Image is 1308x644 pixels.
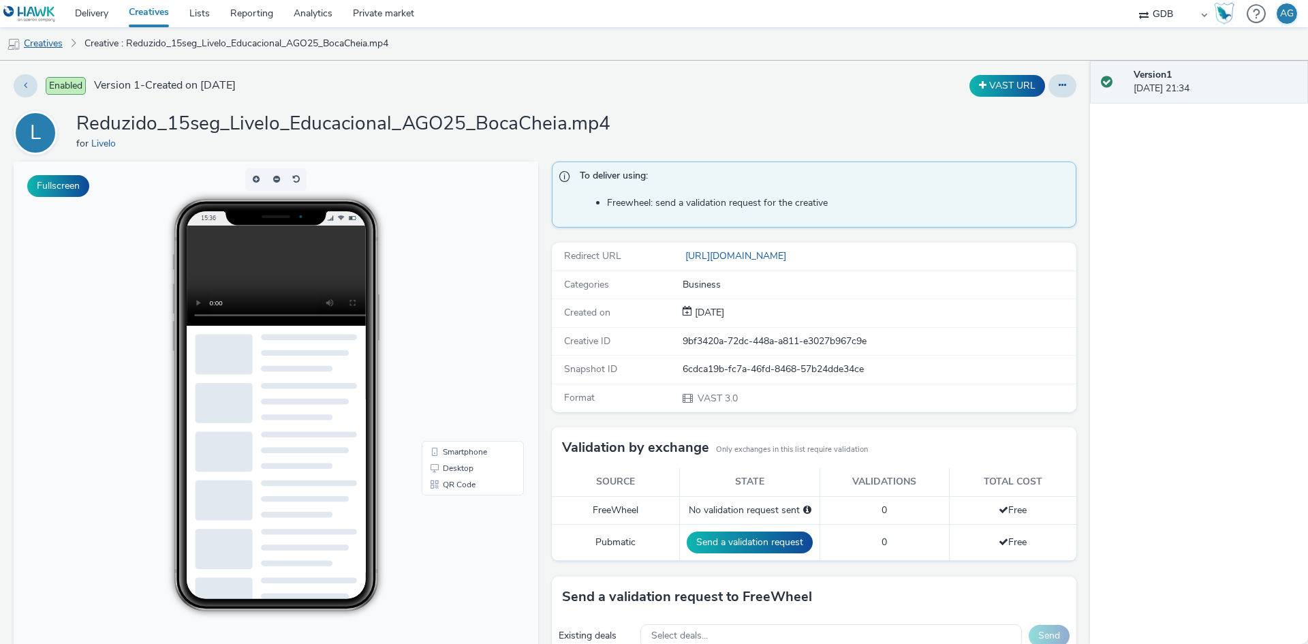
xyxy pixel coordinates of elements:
div: Duplicate the creative as a VAST URL [966,75,1048,97]
h3: Send a validation request to FreeWheel [562,587,812,607]
td: Pubmatic [552,525,680,561]
span: Snapshot ID [564,363,617,375]
div: AG [1280,3,1294,24]
button: Send a validation request [687,532,813,553]
div: L [30,114,41,152]
span: 0 [882,536,887,549]
li: QR Code [411,315,508,331]
div: Creation 09 September 2025, 21:34 [692,306,724,320]
span: Free [999,536,1027,549]
div: Business [683,278,1075,292]
div: 9bf3420a-72dc-448a-a811-e3027b967c9e [683,335,1075,348]
span: 0 [882,504,887,517]
img: Hawk Academy [1214,3,1234,25]
img: mobile [7,37,20,51]
span: QR Code [429,319,462,327]
div: Please select a deal below and click on Send to send a validation request to FreeWheel. [803,504,811,517]
li: Desktop [411,298,508,315]
h3: Validation by exchange [562,438,709,458]
th: State [680,468,820,496]
h1: Reduzido_15seg_Livelo_Educacional_AGO25_BocaCheia.mp4 [76,111,610,137]
span: To deliver using: [580,169,1062,187]
span: Smartphone [429,286,473,294]
img: undefined Logo [3,5,56,22]
button: VAST URL [969,75,1045,97]
span: Version 1 - Created on [DATE] [94,78,236,93]
a: [URL][DOMAIN_NAME] [683,249,792,262]
a: Creative : Reduzido_15seg_Livelo_Educacional_AGO25_BocaCheia.mp4 [78,27,395,60]
span: 15:36 [187,52,202,60]
span: Redirect URL [564,249,621,262]
div: 6cdca19b-fc7a-46fd-8468-57b24dde34ce [683,363,1075,376]
th: Source [552,468,680,496]
li: Freewheel: send a validation request for the creative [607,196,1069,210]
small: Only exchanges in this list require validation [716,444,868,455]
span: Created on [564,306,610,319]
span: Select deals... [651,630,708,642]
span: Desktop [429,303,460,311]
span: for [76,137,91,150]
th: Validations [820,468,949,496]
span: Categories [564,278,609,291]
div: [DATE] 21:34 [1134,68,1297,96]
a: Hawk Academy [1214,3,1240,25]
div: No validation request sent [687,504,813,517]
div: Existing deals [559,629,634,643]
th: Total cost [949,468,1076,496]
a: L [14,126,63,139]
li: Smartphone [411,282,508,298]
span: Creative ID [564,335,610,348]
span: Enabled [46,77,86,95]
span: VAST 3.0 [696,392,738,405]
button: Fullscreen [27,175,89,197]
td: FreeWheel [552,496,680,524]
span: [DATE] [692,306,724,319]
span: Free [999,504,1027,517]
strong: Version 1 [1134,68,1172,81]
a: Livelo [91,137,121,150]
span: Format [564,391,595,404]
